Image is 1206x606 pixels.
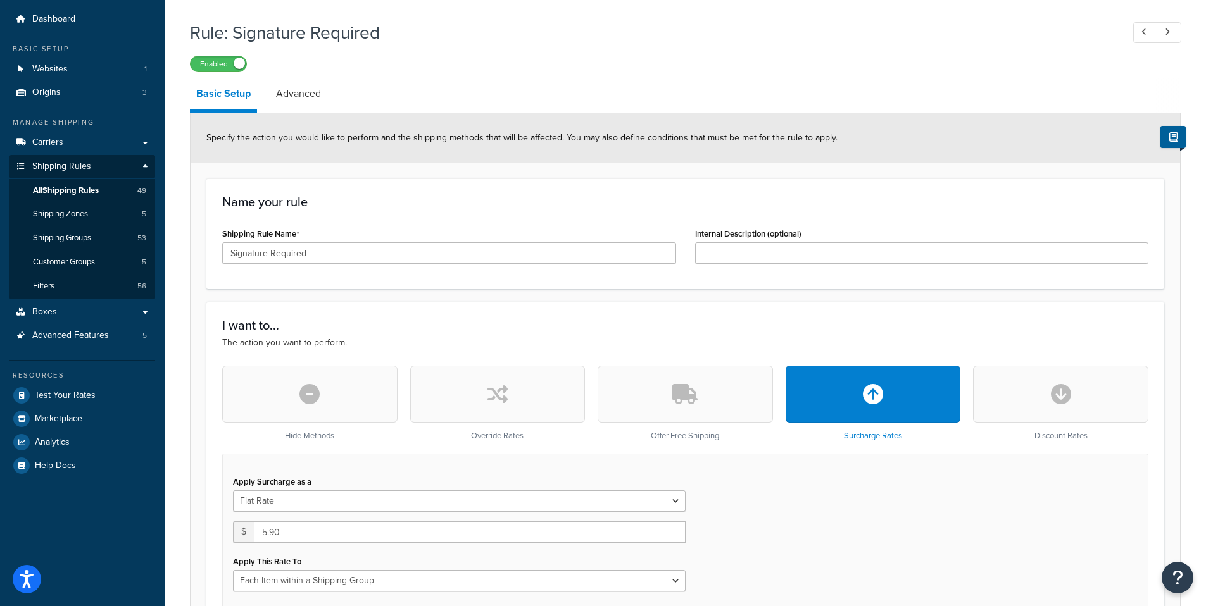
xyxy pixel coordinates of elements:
span: Advanced Features [32,330,109,341]
span: Websites [32,64,68,75]
div: Hide Methods [222,366,398,441]
span: 1 [144,64,147,75]
a: Boxes [9,300,155,324]
span: Filters [33,281,54,292]
h3: I want to... [222,318,1148,332]
a: Carriers [9,131,155,154]
span: 5 [142,209,146,220]
li: Filters [9,275,155,298]
li: Shipping Groups [9,226,155,250]
div: Resources [9,370,155,381]
label: Apply Surcharge as a [233,477,311,486]
span: 49 [137,185,146,196]
a: Shipping Groups53 [9,226,155,250]
h3: Name your rule [222,195,1148,209]
h1: Rule: Signature Required [190,20,1110,45]
span: 5 [142,330,147,341]
p: The action you want to perform. [222,336,1148,350]
span: Help Docs [35,461,76,471]
a: Shipping Zones5 [9,202,155,226]
a: AllShipping Rules49 [9,179,155,202]
div: Offer Free Shipping [598,366,773,441]
span: Boxes [32,307,57,318]
li: Shipping Rules [9,155,155,299]
a: Analytics [9,431,155,454]
a: Next Record [1157,22,1181,43]
label: Shipping Rule Name [222,229,299,239]
a: Customer Groups5 [9,250,155,274]
a: Advanced [270,78,327,109]
a: Advanced Features5 [9,324,155,347]
span: Specify the action you would like to perform and the shipping methods that will be affected. You ... [206,131,838,144]
span: 5 [142,257,146,268]
label: Enabled [191,56,246,71]
span: Dashboard [32,14,75,25]
span: Analytics [35,437,70,448]
div: Override Rates [410,366,586,441]
div: Basic Setup [9,44,155,54]
span: 56 [137,281,146,292]
button: Open Resource Center [1162,562,1193,593]
li: Customer Groups [9,250,155,274]
span: Shipping Groups [33,233,91,244]
a: Previous Record [1133,22,1158,43]
label: Apply This Rate To [233,557,301,566]
div: Manage Shipping [9,117,155,128]
div: Surcharge Rates [786,366,961,441]
span: 53 [137,233,146,244]
span: 3 [142,87,147,98]
span: Carriers [32,137,63,148]
button: Show Help Docs [1160,126,1186,148]
div: Discount Rates [973,366,1148,441]
label: Internal Description (optional) [695,229,801,238]
span: $ [233,521,254,543]
a: Filters56 [9,275,155,298]
a: Help Docs [9,454,155,477]
span: Shipping Rules [32,161,91,172]
span: Shipping Zones [33,209,88,220]
li: Shipping Zones [9,202,155,226]
a: Basic Setup [190,78,257,113]
li: Websites [9,58,155,81]
a: Shipping Rules [9,155,155,178]
a: Dashboard [9,8,155,31]
a: Websites1 [9,58,155,81]
span: Test Your Rates [35,390,96,401]
span: All Shipping Rules [33,185,99,196]
a: Origins3 [9,81,155,104]
li: Advanced Features [9,324,155,347]
span: Customer Groups [33,257,95,268]
li: Origins [9,81,155,104]
span: Marketplace [35,414,82,424]
span: Origins [32,87,61,98]
a: Marketplace [9,407,155,430]
a: Test Your Rates [9,384,155,407]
